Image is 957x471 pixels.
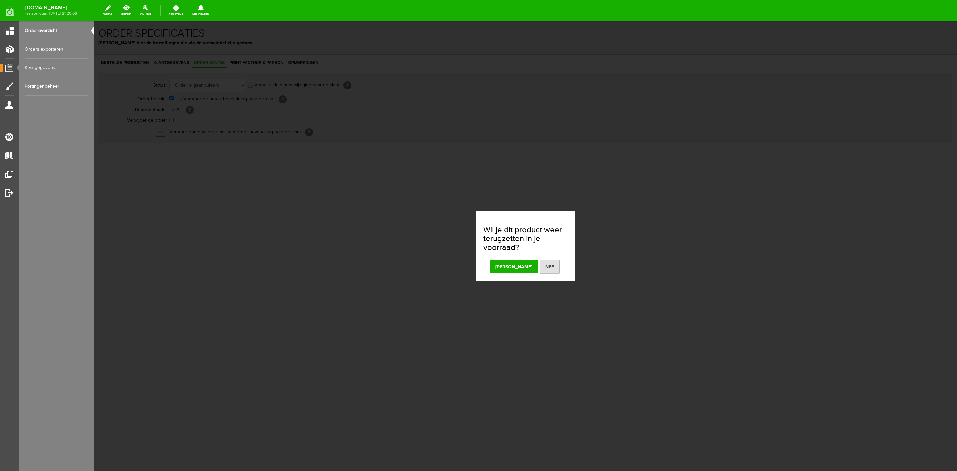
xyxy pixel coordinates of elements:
a: Assistent [164,3,187,18]
strong: [DOMAIN_NAME] [25,6,77,10]
button: Nee [446,239,466,252]
a: Kortingenbeheer [25,77,88,96]
a: bekijk [117,3,135,18]
a: Orders exporteren [25,40,88,59]
h3: Wil je dit product weer terugzetten in je voorraad? [390,204,474,231]
button: [PERSON_NAME] [396,239,444,252]
a: Order overzicht [25,21,88,40]
a: online [136,3,155,18]
span: laatste login: [DATE] 21:20:06 [25,12,77,15]
a: wijzig [99,3,116,18]
a: Meldingen [188,3,213,18]
a: Klantgegevens [25,59,88,77]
